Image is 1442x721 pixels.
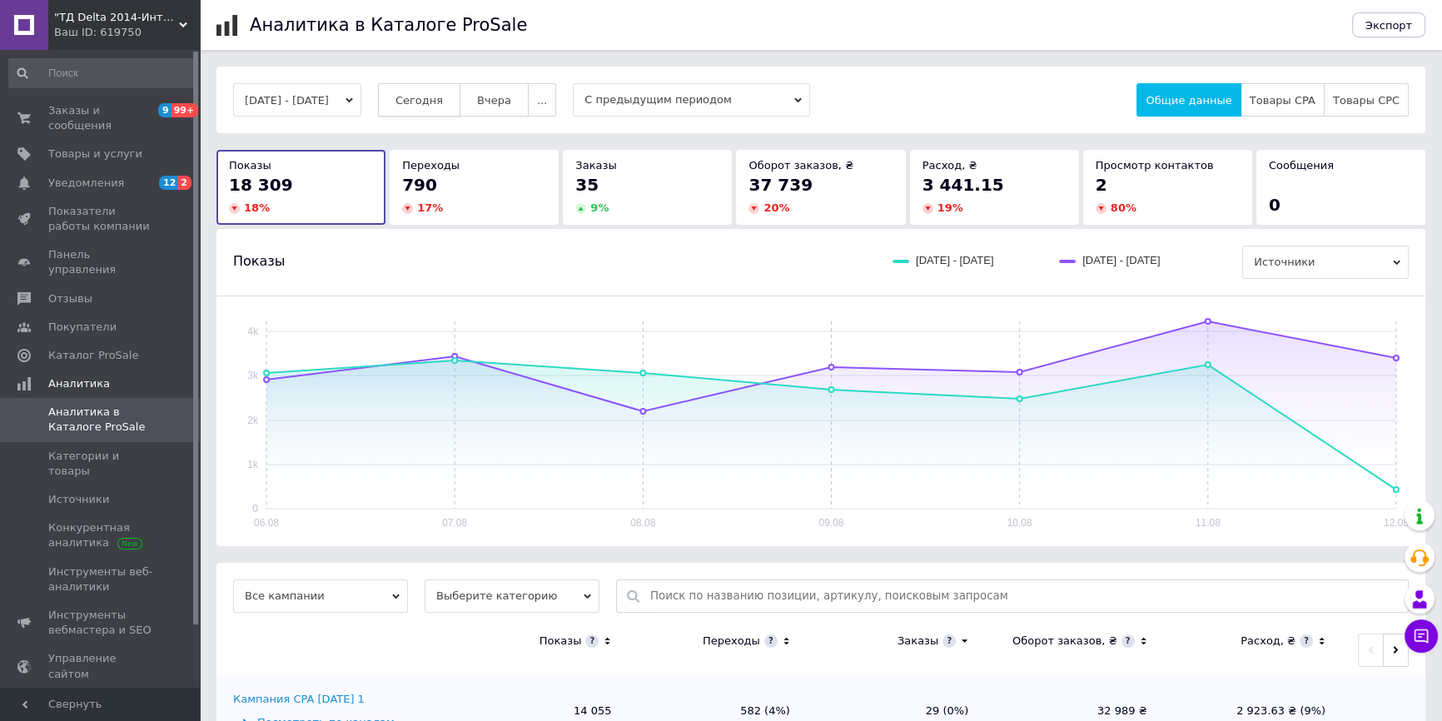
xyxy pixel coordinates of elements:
div: Заказы [898,634,938,649]
text: 08.08 [630,517,655,529]
div: Ваш ID: 619750 [54,25,200,40]
span: Категории и товары [48,449,154,479]
button: ... [528,83,556,117]
div: Оборот заказов, ₴ [1012,634,1117,649]
span: Оборот заказов, ₴ [748,159,853,172]
text: 11.08 [1196,517,1221,529]
input: Поиск [8,58,196,88]
h1: Аналитика в Каталоге ProSale [250,15,527,35]
span: 790 [402,175,437,195]
text: 1k [247,459,259,470]
span: Панель управления [48,247,154,277]
text: 3k [247,370,259,381]
span: Сообщения [1269,159,1334,172]
span: Источники [1242,246,1409,279]
span: 9 % [590,201,609,214]
span: Товары CPA [1250,94,1315,107]
span: Просмотр контактов [1096,159,1214,172]
span: Сегодня [395,94,443,107]
text: 0 [252,503,258,515]
span: Показы [233,252,285,271]
span: С предыдущим периодом [573,83,810,117]
div: Переходы [703,634,760,649]
span: Покупатели [48,320,117,335]
text: 06.08 [254,517,279,529]
span: Экспорт [1365,19,1412,32]
span: Выберите категорию [425,579,599,613]
span: Конкурентная аналитика [48,520,154,550]
span: Источники [48,492,109,507]
span: Инструменты вебмастера и SEO [48,608,154,638]
span: 17 % [417,201,443,214]
span: 80 % [1111,201,1136,214]
span: Каталог ProSale [48,348,138,363]
div: Показы [540,634,582,649]
span: Товары и услуги [48,147,142,162]
span: 18 % [244,201,270,214]
button: Товары CPC [1324,83,1409,117]
span: 99+ [172,103,199,117]
span: Общие данные [1146,94,1231,107]
button: Товары CPA [1241,83,1325,117]
span: Показатели работы компании [48,204,154,234]
span: Заказы [575,159,616,172]
span: 2 [1096,175,1107,195]
text: 4k [247,326,259,337]
span: Инструменты веб-аналитики [48,564,154,594]
button: Сегодня [378,83,460,117]
span: ... [537,94,547,107]
span: Отзывы [48,291,92,306]
input: Поиск по названию позиции, артикулу, поисковым запросам [650,580,1400,612]
span: Заказы и сообщения [48,103,154,133]
div: Расход, ₴ [1241,634,1295,649]
span: 20 % [763,201,789,214]
span: Расход, ₴ [922,159,977,172]
button: Экспорт [1352,12,1425,37]
span: 19 % [937,201,963,214]
text: 09.08 [818,517,843,529]
span: 18 309 [229,175,293,195]
span: "ТД Delta 2014-Интернет магазин" Все для сварочных работ [54,10,179,25]
button: Общие данные [1136,83,1241,117]
div: Кампания CPA [DATE] 1 [233,692,365,707]
span: Аналитика [48,376,110,391]
span: Аналитика в Каталоге ProSale [48,405,154,435]
span: Переходы [402,159,460,172]
button: Чат с покупателем [1405,619,1438,653]
span: 9 [158,103,172,117]
text: 12.08 [1384,517,1409,529]
button: [DATE] - [DATE] [233,83,361,117]
span: Управление сайтом [48,651,154,681]
span: Уведомления [48,176,124,191]
button: Вчера [460,83,529,117]
span: Товары CPC [1333,94,1400,107]
span: 2 [178,176,191,190]
span: 0 [1269,195,1280,215]
text: 2k [247,415,259,426]
span: 12 [159,176,178,190]
span: 35 [575,175,599,195]
span: Показы [229,159,271,172]
text: 07.08 [442,517,467,529]
span: 3 441.15 [922,175,1004,195]
span: Вчера [477,94,511,107]
span: 37 739 [748,175,813,195]
span: Все кампании [233,579,408,613]
text: 10.08 [1007,517,1032,529]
